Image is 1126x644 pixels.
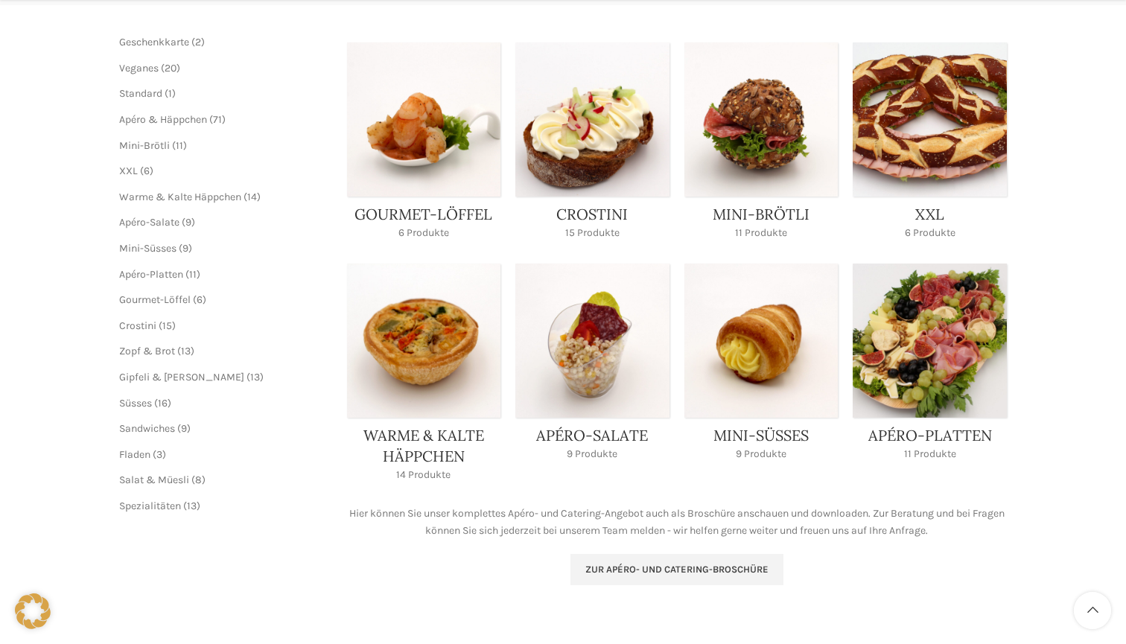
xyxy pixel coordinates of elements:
[144,165,150,177] span: 6
[158,397,168,409] span: 16
[185,216,191,229] span: 9
[119,165,138,177] a: XXL
[119,113,207,126] a: Apéro & Häppchen
[515,42,669,249] a: Product category crostini
[347,264,501,491] a: Product category haeppchen
[119,268,183,281] a: Apéro-Platten
[119,371,244,383] a: Gipfeli & [PERSON_NAME]
[195,474,202,486] span: 8
[684,42,839,249] a: Product category mini-broetli
[119,448,150,461] a: Fladen
[515,264,669,470] a: Product category apero-salate
[119,500,181,512] a: Spezialitäten
[119,62,159,74] a: Veganes
[181,345,191,357] span: 13
[585,564,769,576] span: Zur Apéro- und Catering-Broschüre
[1074,592,1111,629] a: Scroll to top button
[119,139,170,152] a: Mini-Brötli
[119,191,241,203] a: Warme & Kalte Häppchen
[570,554,783,585] a: Zur Apéro- und Catering-Broschüre
[213,113,222,126] span: 71
[162,319,172,332] span: 15
[182,242,188,255] span: 9
[250,371,260,383] span: 13
[119,242,176,255] a: Mini-Süsses
[156,448,162,461] span: 3
[119,319,156,332] a: Crostini
[195,36,201,48] span: 2
[119,36,189,48] a: Geschenkkarte
[853,42,1007,249] a: Product category xxl
[187,500,197,512] span: 13
[119,216,179,229] a: Apéro-Salate
[119,87,162,100] a: Standard
[119,422,175,435] a: Sandwiches
[181,422,187,435] span: 9
[176,139,183,152] span: 11
[119,293,191,306] a: Gourmet-Löffel
[247,191,257,203] span: 14
[853,264,1007,470] a: Product category apero-platten
[119,474,189,486] a: Salat & Müesli
[119,345,175,357] a: Zopf & Brot
[347,42,501,249] a: Product category gourmet-loeffel
[197,293,203,306] span: 6
[119,397,152,409] a: Süsses
[684,264,839,470] a: Product category mini-suesses
[168,87,172,100] span: 1
[165,62,176,74] span: 20
[189,268,197,281] span: 11
[347,506,1008,539] p: Hier können Sie unser komplettes Apéro- und Catering-Angebot auch als Broschüre anschauen und dow...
